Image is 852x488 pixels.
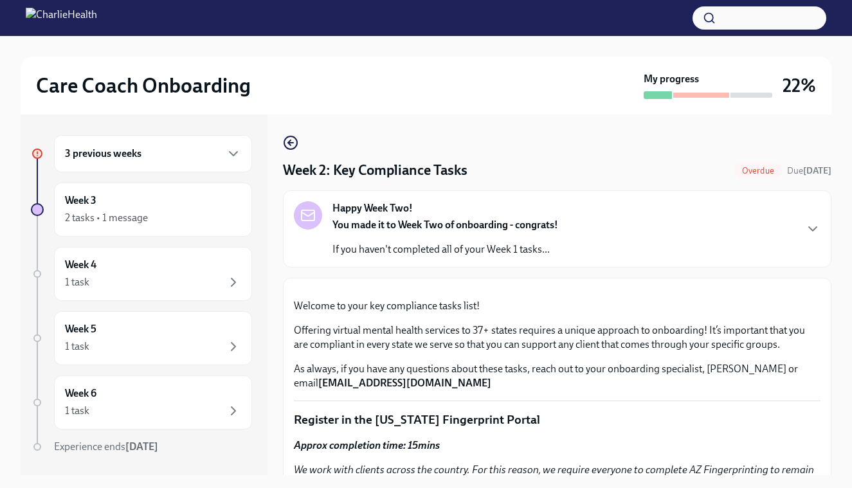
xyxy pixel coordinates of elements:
[283,161,467,180] h4: Week 2: Key Compliance Tasks
[65,258,96,272] h6: Week 4
[787,165,831,176] span: Due
[54,135,252,172] div: 3 previous weeks
[65,404,89,418] div: 1 task
[294,411,820,428] p: Register in the [US_STATE] Fingerprint Portal
[65,275,89,289] div: 1 task
[125,440,158,453] strong: [DATE]
[65,386,96,401] h6: Week 6
[294,439,440,451] strong: Approx completion time: 15mins
[294,323,820,352] p: Offering virtual mental health services to 37+ states requires a unique approach to onboarding! I...
[294,362,820,390] p: As always, if you have any questions about these tasks, reach out to your onboarding specialist, ...
[644,72,699,86] strong: My progress
[65,147,141,161] h6: 3 previous weeks
[734,166,782,176] span: Overdue
[332,242,558,257] p: If you haven't completed all of your Week 1 tasks...
[783,74,816,97] h3: 22%
[36,73,251,98] h2: Care Coach Onboarding
[31,183,252,237] a: Week 32 tasks • 1 message
[803,165,831,176] strong: [DATE]
[65,322,96,336] h6: Week 5
[294,299,820,313] p: Welcome to your key compliance tasks list!
[787,165,831,177] span: September 29th, 2025 10:00
[332,219,558,231] strong: You made it to Week Two of onboarding - congrats!
[65,194,96,208] h6: Week 3
[31,311,252,365] a: Week 51 task
[31,247,252,301] a: Week 41 task
[318,377,491,389] strong: [EMAIL_ADDRESS][DOMAIN_NAME]
[54,440,158,453] span: Experience ends
[332,201,413,215] strong: Happy Week Two!
[65,211,148,225] div: 2 tasks • 1 message
[31,375,252,429] a: Week 61 task
[26,8,97,28] img: CharlieHealth
[65,339,89,354] div: 1 task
